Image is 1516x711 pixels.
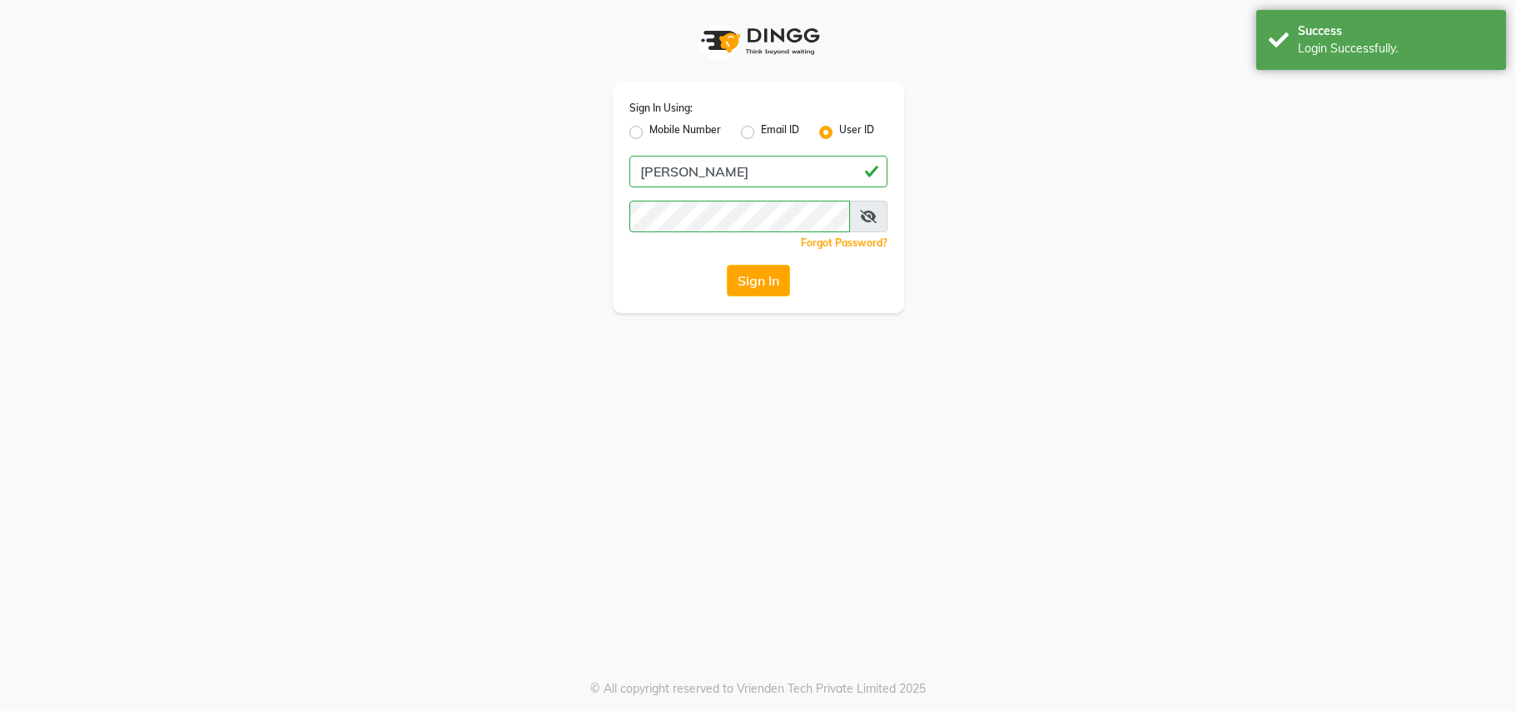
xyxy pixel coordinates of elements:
label: Mobile Number [649,122,721,142]
input: Username [629,201,850,232]
div: Login Successfully. [1298,40,1494,57]
input: Username [629,156,887,187]
button: Sign In [727,265,790,296]
img: logo1.svg [692,17,825,66]
label: User ID [839,122,874,142]
a: Forgot Password? [801,236,887,249]
div: Success [1298,22,1494,40]
label: Sign In Using: [629,101,693,116]
label: Email ID [761,122,799,142]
